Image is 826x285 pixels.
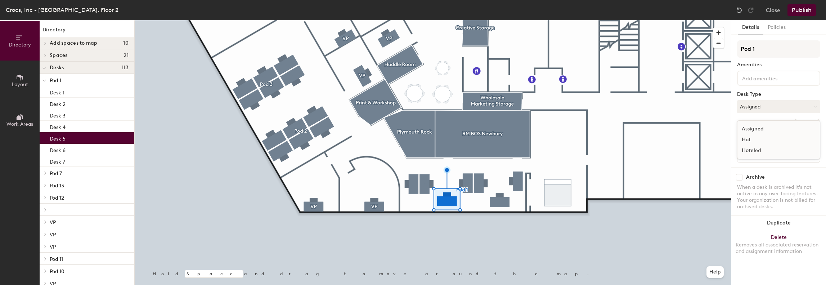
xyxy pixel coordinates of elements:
img: Redo [747,6,754,14]
div: When a desk is archived it's not active in any user-facing features. Your organization is not bil... [737,184,820,210]
p: Desk 2 [50,99,66,107]
span: Spaces [50,53,68,58]
h1: Directory [40,26,134,37]
span: 21 [124,53,129,58]
button: DeleteRemoves all associated reservation and assignment information [731,230,826,262]
button: Duplicate [731,216,826,230]
div: Hot [737,134,809,145]
div: Archive [746,174,765,180]
span: Pod 1 [50,77,61,84]
img: Undo [736,6,743,14]
span: Pod 13 [50,183,64,189]
span: Directory [9,42,31,48]
button: Publish [787,4,816,16]
p: Desk 5 [50,134,66,142]
span: Pod 7 [50,170,62,177]
button: Assigned [737,100,820,113]
p: Desk 7 [50,157,65,165]
div: Hoteled [737,145,809,156]
div: Desk Type [737,92,820,97]
span: Desks [50,65,64,71]
span: Add spaces to map [50,40,98,46]
p: Desk 6 [50,145,66,153]
span: VP [50,244,56,250]
div: Assigned [737,124,809,134]
span: Pod 10 [50,268,64,275]
span: Layout [12,81,28,88]
span: 113 [122,65,129,71]
span: Pod 12 [50,195,64,201]
div: Amenities [737,62,820,68]
span: Pod 11 [50,256,63,262]
span: Work Areas [6,121,33,127]
span: VP [50,232,56,238]
input: Add amenities [741,74,805,82]
button: Close [766,4,780,16]
button: Help [706,266,724,278]
p: Desk 3 [50,111,66,119]
div: Removes all associated reservation and assignment information [736,242,822,255]
p: Desk 1 [50,88,64,96]
button: Details [738,20,763,35]
p: Desk 4 [50,122,66,130]
span: 10 [123,40,129,46]
button: Ungroup [794,119,820,131]
span: VP [50,219,56,226]
button: Policies [763,20,790,35]
div: Crocs, Inc - [GEOGRAPHIC_DATA], Floor 2 [6,5,118,14]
